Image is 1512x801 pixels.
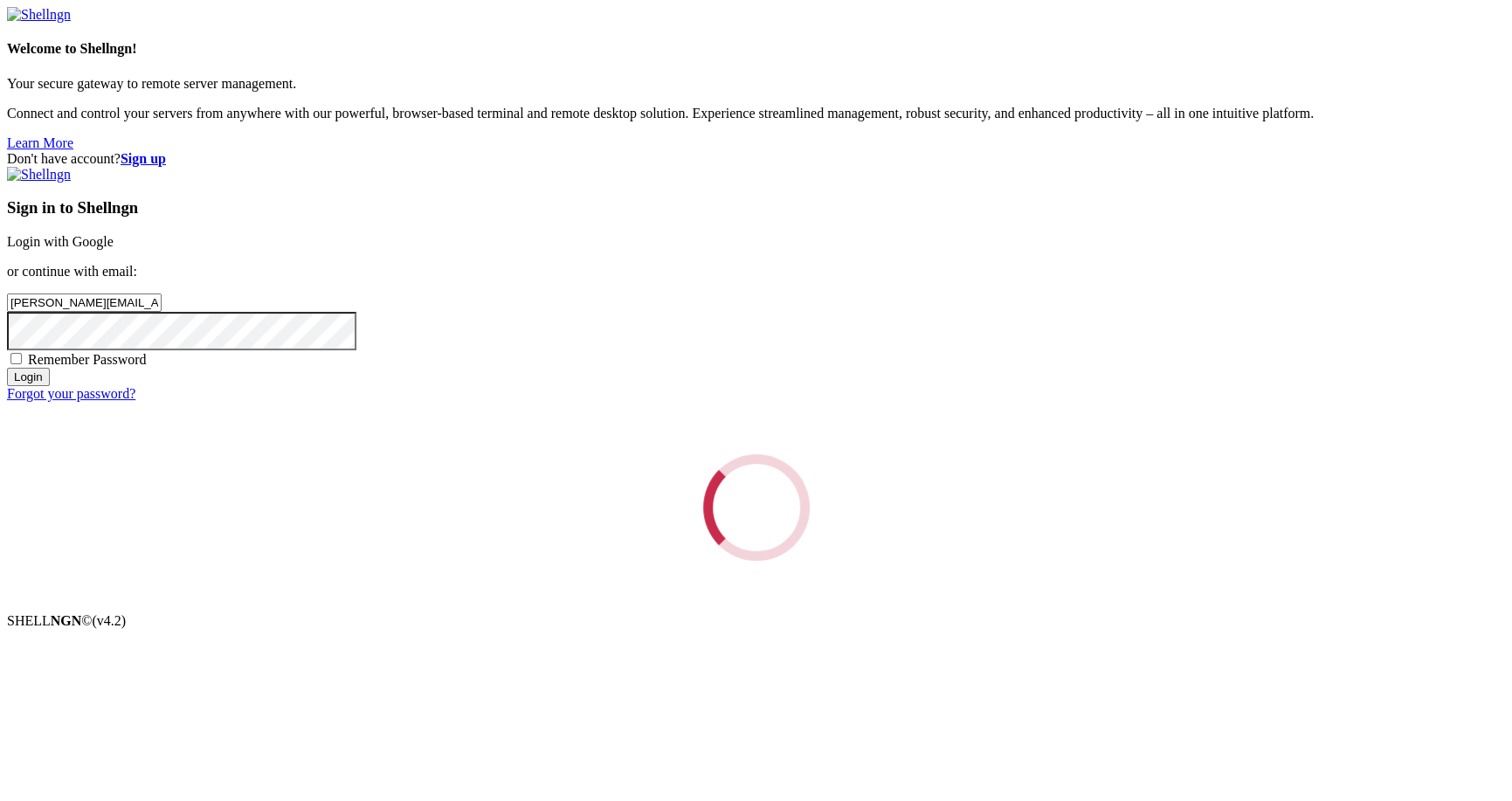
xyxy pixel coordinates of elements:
p: or continue with email: [7,264,1505,280]
span: Remember Password [28,352,147,367]
p: Connect and control your servers from anywhere with our powerful, browser-based terminal and remo... [7,106,1505,121]
span: SHELL © [7,613,126,628]
img: Shellngn [7,167,71,183]
h3: Sign in to Shellngn [7,198,1505,218]
div: Loading... [703,454,810,561]
a: Learn More [7,135,73,150]
a: Sign up [121,151,166,166]
h4: Welcome to Shellngn! [7,41,1505,57]
b: NGN [51,613,82,628]
a: Login with Google [7,234,114,249]
a: Forgot your password? [7,386,135,401]
input: Remember Password [10,353,22,364]
div: Don't have account? [7,151,1505,167]
p: Your secure gateway to remote server management. [7,76,1505,92]
span: 4.2.0 [93,613,127,628]
input: Login [7,368,50,386]
img: Shellngn [7,7,71,23]
input: Email address [7,293,162,312]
